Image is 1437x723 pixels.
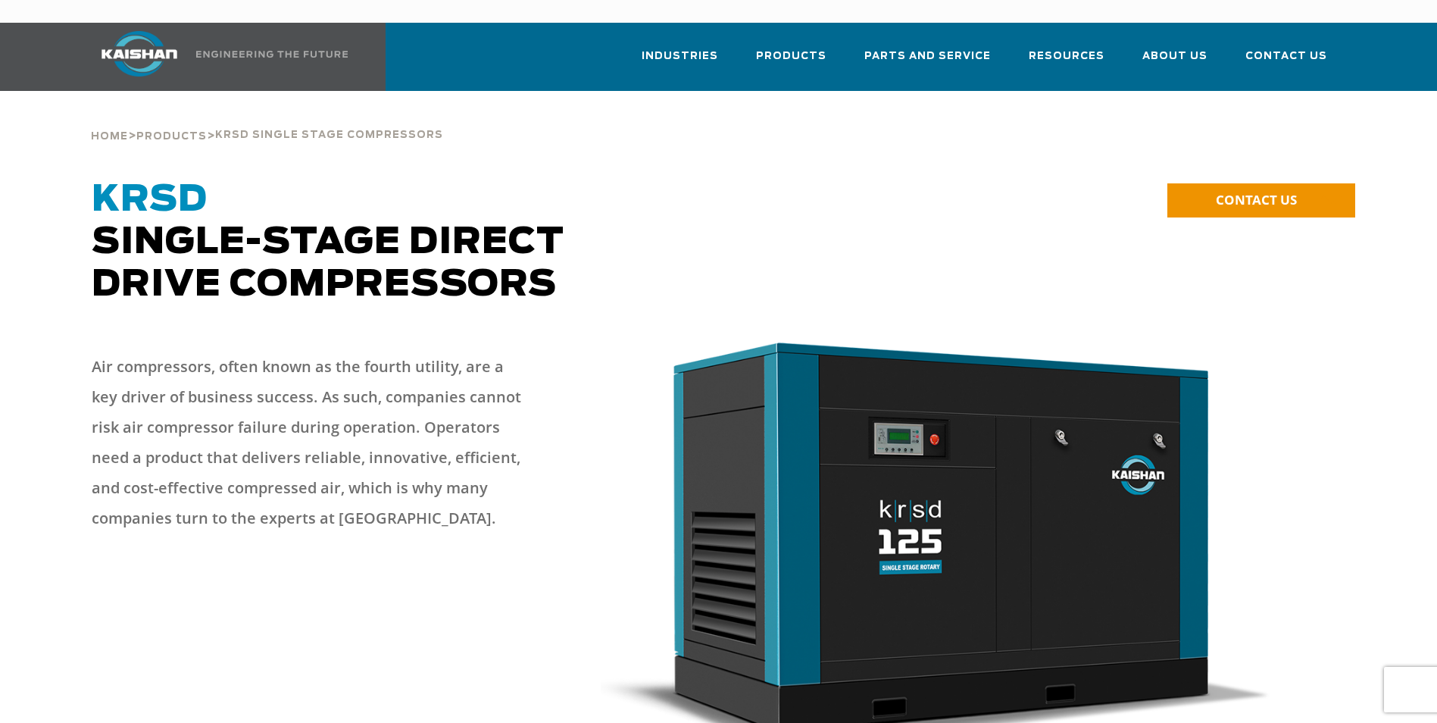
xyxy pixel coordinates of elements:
[1142,48,1207,65] span: About Us
[642,48,718,65] span: Industries
[92,182,208,218] span: KRSD
[756,48,826,65] span: Products
[1216,191,1297,208] span: CONTACT US
[215,130,443,140] span: krsd single stage compressors
[756,36,826,88] a: Products
[1142,36,1207,88] a: About Us
[91,129,128,142] a: Home
[92,182,564,303] span: Single-Stage Direct Drive Compressors
[864,48,991,65] span: Parts and Service
[642,36,718,88] a: Industries
[83,23,351,91] a: Kaishan USA
[1245,36,1327,88] a: Contact Us
[83,31,196,77] img: kaishan logo
[91,91,443,149] div: > >
[136,132,207,142] span: Products
[1245,48,1327,65] span: Contact Us
[91,132,128,142] span: Home
[92,352,531,534] p: Air compressors, often known as the fourth utility, are a key driver of business success. As such...
[1029,48,1104,65] span: Resources
[1167,183,1355,218] a: CONTACT US
[864,36,991,88] a: Parts and Service
[196,51,348,58] img: Engineering the future
[1029,36,1104,88] a: Resources
[136,129,207,142] a: Products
